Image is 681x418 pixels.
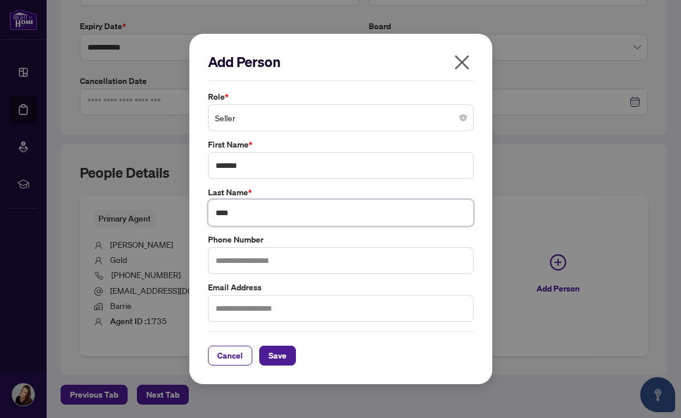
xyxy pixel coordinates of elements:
span: Save [269,346,287,365]
label: Phone Number [208,233,474,246]
span: close-circle [460,114,467,121]
span: Cancel [217,346,243,365]
span: Seller [215,107,467,129]
label: Email Address [208,281,474,294]
span: close [453,53,471,72]
label: Role [208,90,474,103]
button: Cancel [208,346,252,366]
label: First Name [208,138,474,151]
label: Last Name [208,186,474,199]
button: Save [259,346,296,366]
h2: Add Person [208,52,474,71]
